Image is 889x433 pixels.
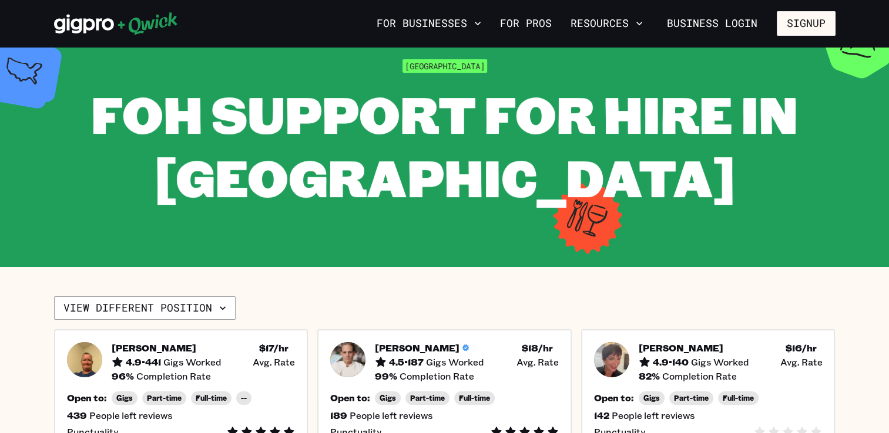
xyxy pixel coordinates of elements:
span: People left reviews [612,410,695,421]
span: Gigs [643,394,660,402]
span: Part-time [147,394,182,402]
h5: $ 17 /hr [259,342,288,354]
span: Gigs [116,394,133,402]
button: Signup [777,11,836,36]
span: Full-time [196,394,227,402]
h5: 439 [67,410,87,421]
h5: 4.5 • 187 [389,356,424,368]
h5: 4.9 • 140 [653,356,689,368]
span: Part-time [674,394,709,402]
img: Pro headshot [594,342,629,377]
h5: Open to: [67,392,107,404]
h5: $ 16 /hr [786,342,817,354]
span: [GEOGRAPHIC_DATA] [402,59,487,73]
span: Avg. Rate [516,356,559,368]
h5: $ 18 /hr [522,342,553,354]
h5: 4.9 • 441 [126,356,161,368]
h5: Open to: [330,392,370,404]
span: Completion Rate [662,370,737,382]
span: Completion Rate [400,370,474,382]
span: Avg. Rate [253,356,295,368]
span: Completion Rate [136,370,211,382]
span: Gigs [380,394,396,402]
span: People left reviews [89,410,173,421]
span: Part-time [410,394,445,402]
h5: 189 [330,410,347,421]
span: FOH Support for Hire in [GEOGRAPHIC_DATA] [91,80,798,211]
button: For Businesses [372,13,486,33]
span: Full-time [459,394,490,402]
button: Resources [566,13,648,33]
h5: [PERSON_NAME] [375,342,459,354]
span: Gigs Worked [426,356,484,368]
h5: 96 % [112,370,134,382]
span: Gigs Worked [163,356,222,368]
span: -- [241,394,247,402]
span: Gigs Worked [691,356,749,368]
h5: 82 % [639,370,660,382]
span: Avg. Rate [780,356,822,368]
span: Full-time [723,394,754,402]
img: Pro headshot [67,342,102,377]
a: For Pros [495,13,556,33]
img: Pro headshot [330,342,365,377]
h5: Open to: [594,392,634,404]
h5: 142 [594,410,609,421]
a: Business Login [657,11,767,36]
h5: [PERSON_NAME] [639,342,723,354]
span: People left reviews [350,410,433,421]
h5: 99 % [375,370,397,382]
h5: [PERSON_NAME] [112,342,196,354]
button: View different position [54,296,236,320]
